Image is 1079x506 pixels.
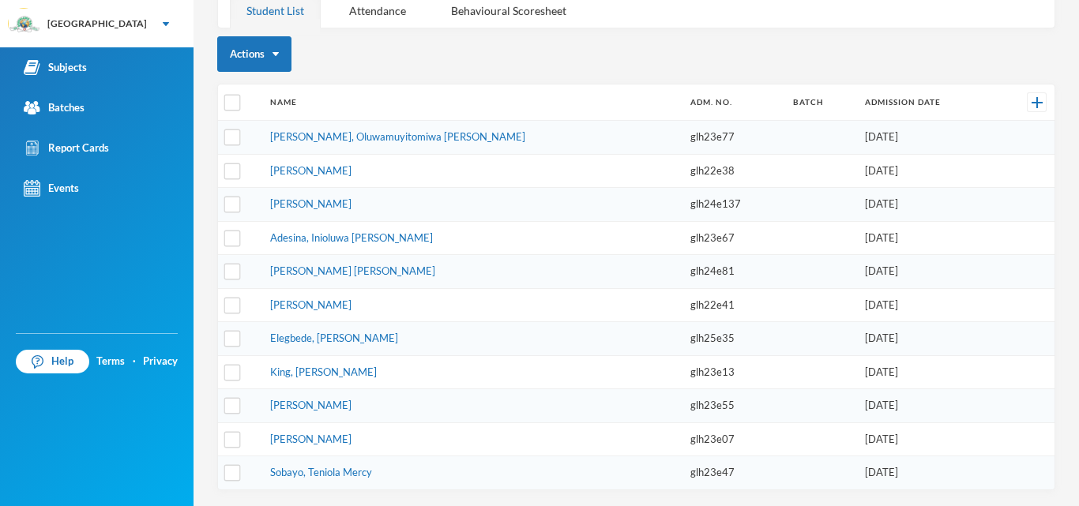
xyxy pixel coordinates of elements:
td: glh22e41 [682,288,785,322]
td: glh23e55 [682,389,785,423]
td: glh22e38 [682,154,785,188]
th: Name [262,84,682,121]
td: [DATE] [857,456,999,489]
td: glh24e81 [682,255,785,289]
a: Sobayo, Teniola Mercy [270,466,372,478]
td: [DATE] [857,288,999,322]
td: glh23e77 [682,121,785,155]
td: glh25e35 [682,322,785,356]
td: glh23e47 [682,456,785,489]
a: [PERSON_NAME] [270,433,352,445]
div: [GEOGRAPHIC_DATA] [47,17,147,31]
td: [DATE] [857,221,999,255]
div: Report Cards [24,140,109,156]
td: [DATE] [857,389,999,423]
td: [DATE] [857,322,999,356]
a: [PERSON_NAME] [270,298,352,311]
a: King, [PERSON_NAME] [270,365,377,378]
div: · [133,354,136,369]
td: glh23e13 [682,355,785,389]
div: Events [24,180,79,197]
th: Adm. No. [682,84,785,121]
td: [DATE] [857,154,999,188]
td: [DATE] [857,355,999,389]
a: [PERSON_NAME] [270,399,352,411]
a: Terms [96,354,125,369]
td: glh23e07 [682,422,785,456]
a: [PERSON_NAME] [270,197,352,210]
img: + [1032,97,1043,108]
a: Elegbede, [PERSON_NAME] [270,332,398,344]
a: Help [16,350,89,373]
td: [DATE] [857,121,999,155]
button: Actions [217,36,291,72]
td: [DATE] [857,422,999,456]
td: [DATE] [857,188,999,222]
div: Subjects [24,59,87,76]
a: [PERSON_NAME] [PERSON_NAME] [270,264,435,277]
td: [DATE] [857,255,999,289]
td: glh24e137 [682,188,785,222]
a: [PERSON_NAME] [270,164,352,177]
a: Privacy [143,354,178,369]
td: glh23e67 [682,221,785,255]
img: logo [9,9,40,40]
th: Batch [785,84,857,121]
div: Batches [24,99,85,116]
a: Adesina, Inioluwa [PERSON_NAME] [270,231,433,244]
th: Admission Date [857,84,999,121]
a: [PERSON_NAME], Oluwamuyitomiwa [PERSON_NAME] [270,130,525,143]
